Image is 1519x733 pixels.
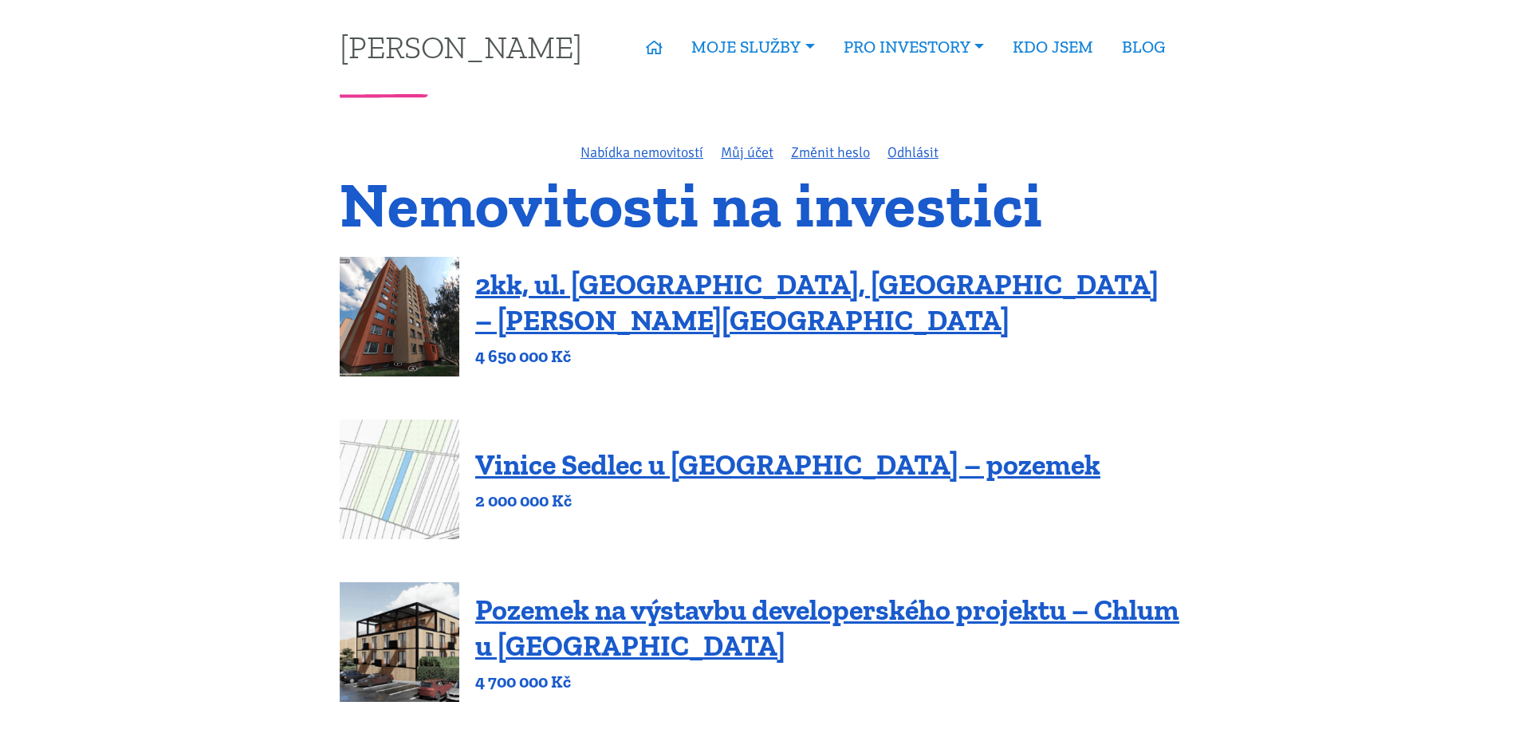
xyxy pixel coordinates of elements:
a: Můj účet [721,144,773,161]
a: KDO JSEM [998,29,1108,65]
a: Nabídka nemovitostí [580,144,703,161]
a: Odhlásit [887,144,939,161]
a: Vinice Sedlec u [GEOGRAPHIC_DATA] – pozemek [475,447,1100,482]
p: 4 650 000 Kč [475,345,1179,368]
a: PRO INVESTORY [829,29,998,65]
a: Pozemek na výstavbu developerského projektu – Chlum u [GEOGRAPHIC_DATA] [475,593,1179,663]
a: [PERSON_NAME] [340,31,582,62]
p: 2 000 000 Kč [475,490,1100,512]
a: BLOG [1108,29,1179,65]
h1: Nemovitosti na investici [340,178,1179,231]
a: Změnit heslo [791,144,870,161]
a: MOJE SLUŽBY [677,29,828,65]
a: 2kk, ul. [GEOGRAPHIC_DATA], [GEOGRAPHIC_DATA] – [PERSON_NAME][GEOGRAPHIC_DATA] [475,267,1159,337]
p: 4 700 000 Kč [475,671,1179,693]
